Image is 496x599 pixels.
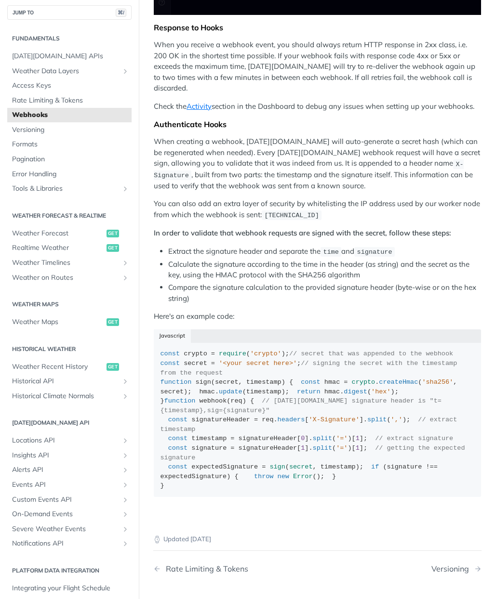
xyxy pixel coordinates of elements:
h2: Fundamentals [7,34,132,43]
span: Webhooks [12,110,129,120]
a: Previous Page: Rate Limiting & Tokens [153,564,294,573]
button: Show subpages for Severe Weather Events [121,525,129,533]
span: headers [278,416,305,423]
button: Show subpages for Notifications API [121,540,129,547]
strong: In order to validate that webhook requests are signed with the secret, follow these steps: [154,228,451,237]
span: crypto [184,350,207,357]
span: Locations API [12,436,119,445]
span: '=' [336,444,348,452]
span: signature [387,463,422,470]
p: You can also add an extra layer of security by whitelisting the IP address used by our worker nod... [154,198,481,221]
span: '<your secret here>' [219,360,297,367]
li: Extract the signature header and separate the and [168,246,481,257]
span: signature [357,248,392,256]
p: When creating a webhook, [DATE][DOMAIN_NAME] will auto-generate a secret hash (which can be regen... [154,136,481,191]
a: Historical Climate NormalsShow subpages for Historical Climate Normals [7,389,132,404]
span: hmac [324,378,340,386]
a: Activity [187,102,212,111]
span: sign [195,378,211,386]
span: '=' [336,435,348,442]
span: Error Handling [12,169,129,179]
span: 'sha256' [422,378,453,386]
h2: Weather Forecast & realtime [7,211,132,220]
a: Severe Weather EventsShow subpages for Severe Weather Events [7,522,132,536]
button: Show subpages for Events API [121,481,129,489]
a: Weather on RoutesShow subpages for Weather on Routes [7,271,132,285]
button: Show subpages for Weather on Routes [121,274,129,282]
a: Custom Events APIShow subpages for Custom Events API [7,493,132,507]
a: Integrating your Flight Schedule [7,581,132,596]
span: Events API [12,480,119,490]
a: Versioning [7,123,132,137]
span: Tools & Libraries [12,184,119,194]
span: timestamp [246,378,282,386]
span: Weather Recent History [12,362,104,372]
span: webhook [200,397,227,404]
span: timestamp [321,463,356,470]
span: Pagination [12,155,129,164]
span: X-Signature [154,160,464,179]
span: On-Demand Events [12,509,119,519]
a: Error Handling [7,167,132,182]
span: Integrating your Flight Schedule [12,584,129,593]
button: Show subpages for Historical API [121,378,129,385]
span: Weather Data Layers [12,66,119,76]
span: Custom Events API [12,495,119,505]
span: Severe Weather Events [12,524,119,534]
div: ( ); ; ( , ) { . ( , ); . ( ); . ( ); } ( ) { . [ ]. ( ); [ ]. ( )[ ]; [ ]. ( )[ ]; ( , ); ( ) { ... [161,349,475,490]
a: On-Demand EventsShow subpages for On-Demand Events [7,507,132,521]
a: Next Page: Versioning [431,564,482,573]
span: Formats [12,140,129,149]
span: hmac [324,388,340,395]
h2: Historical Weather [7,345,132,353]
span: Historical Climate Normals [12,391,119,401]
a: Notifications APIShow subpages for Notifications API [7,536,132,551]
span: = [211,360,215,367]
span: const [168,444,188,452]
span: time [323,248,338,256]
a: Pagination [7,152,132,167]
span: signatureHeader [191,416,250,423]
button: Show subpages for Alerts API [121,466,129,474]
a: Weather Recent Historyget [7,360,132,374]
span: 0 [301,435,305,442]
div: Rate Limiting & Tokens [161,564,248,573]
h2: Platform DATA integration [7,566,132,575]
span: Weather on Routes [12,273,119,283]
p: When you receive a webhook event, you should always return HTTP response in 2xx class, i.e. 200 O... [154,39,481,94]
span: // extract signature [375,435,453,442]
a: Weather TimelinesShow subpages for Weather Timelines [7,256,132,270]
a: Locations APIShow subpages for Locations API [7,433,132,448]
span: if [371,463,379,470]
span: Alerts API [12,465,119,475]
span: return [297,388,321,395]
span: req [262,416,273,423]
a: Realtime Weatherget [7,241,132,255]
h2: Weather Maps [7,300,132,309]
span: [TECHNICAL_ID] [264,212,319,219]
span: const [168,416,188,423]
h2: [DATE][DOMAIN_NAME] API [7,418,132,427]
nav: Pagination Controls [153,555,482,583]
span: secret [184,360,207,367]
span: const [161,350,180,357]
span: secret [215,378,239,386]
span: Notifications API [12,539,119,548]
a: Formats [7,137,132,152]
span: Weather Timelines [12,258,119,268]
div: Response to Hooks [154,23,481,32]
span: = [254,416,258,423]
li: Calculate the signature according to the time in the header (as string) and the secret as the key... [168,259,481,281]
span: const [168,463,188,470]
span: function [164,397,196,404]
span: require [219,350,246,357]
button: JUMP TO⌘/ [7,5,132,20]
span: const [301,378,321,386]
div: Versioning [431,564,474,573]
span: secret [161,388,184,395]
button: Show subpages for Weather Timelines [121,259,129,267]
span: 'crypto' [250,350,282,357]
span: new [278,473,289,480]
span: split [367,416,387,423]
a: Historical APIShow subpages for Historical API [7,374,132,389]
